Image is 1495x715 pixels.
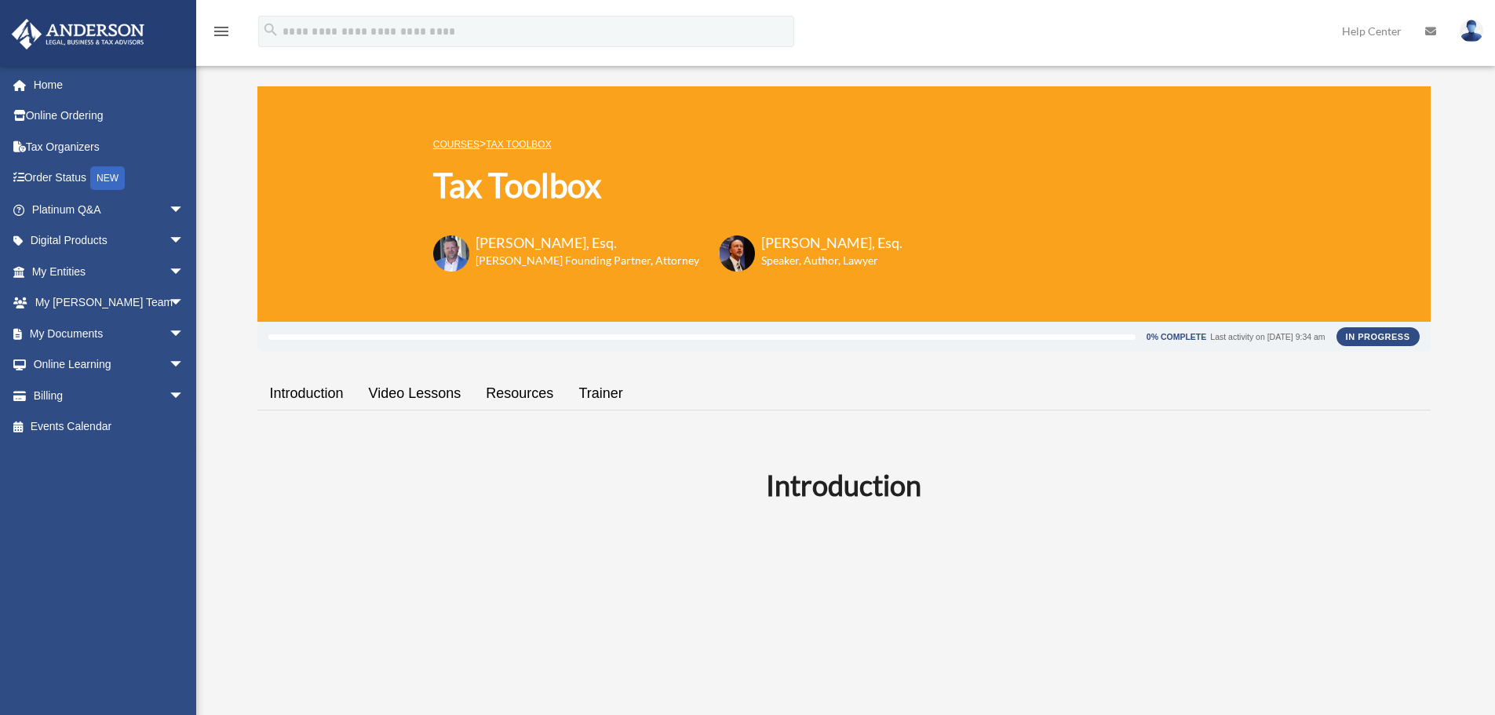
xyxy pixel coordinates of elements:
[7,19,149,49] img: Anderson Advisors Platinum Portal
[1210,333,1325,341] div: Last activity on [DATE] 9:34 am
[761,233,902,253] h3: [PERSON_NAME], Esq.
[11,162,208,195] a: Order StatusNEW
[433,235,469,272] img: Toby-circle-head.png
[11,349,208,381] a: Online Learningarrow_drop_down
[1336,327,1420,346] div: In Progress
[90,166,125,190] div: NEW
[11,256,208,287] a: My Entitiesarrow_drop_down
[11,131,208,162] a: Tax Organizers
[476,253,699,268] h6: [PERSON_NAME] Founding Partner, Attorney
[486,139,551,150] a: Tax Toolbox
[257,371,356,416] a: Introduction
[11,411,208,443] a: Events Calendar
[11,100,208,132] a: Online Ordering
[433,139,479,150] a: COURSES
[169,225,200,257] span: arrow_drop_down
[169,256,200,288] span: arrow_drop_down
[11,380,208,411] a: Billingarrow_drop_down
[169,318,200,350] span: arrow_drop_down
[433,162,902,209] h1: Tax Toolbox
[1460,20,1483,42] img: User Pic
[1147,333,1206,341] div: 0% Complete
[11,318,208,349] a: My Documentsarrow_drop_down
[719,235,755,272] img: Scott-Estill-Headshot.png
[433,134,902,154] p: >
[212,22,231,41] i: menu
[11,287,208,319] a: My [PERSON_NAME] Teamarrow_drop_down
[267,465,1421,505] h2: Introduction
[473,371,566,416] a: Resources
[356,371,474,416] a: Video Lessons
[169,380,200,412] span: arrow_drop_down
[476,233,699,253] h3: [PERSON_NAME], Esq.
[212,27,231,41] a: menu
[761,253,883,268] h6: Speaker, Author, Lawyer
[169,287,200,319] span: arrow_drop_down
[169,194,200,226] span: arrow_drop_down
[11,69,208,100] a: Home
[262,21,279,38] i: search
[11,194,208,225] a: Platinum Q&Aarrow_drop_down
[11,225,208,257] a: Digital Productsarrow_drop_down
[566,371,635,416] a: Trainer
[169,349,200,381] span: arrow_drop_down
